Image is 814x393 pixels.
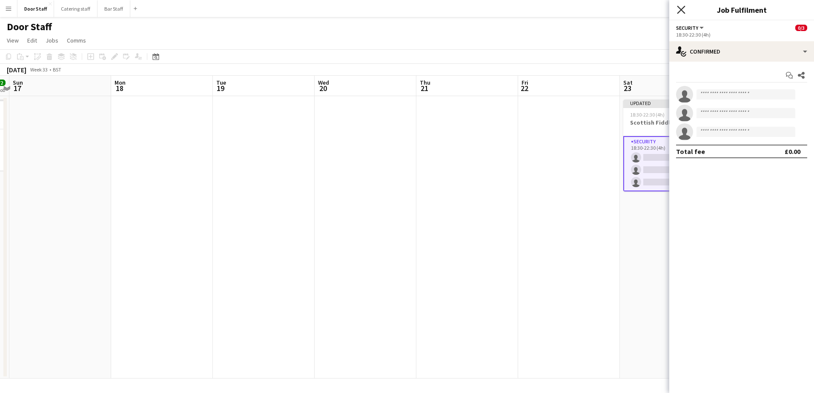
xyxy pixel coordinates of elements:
[785,147,800,156] div: £0.00
[520,83,528,93] span: 22
[522,79,528,86] span: Fri
[623,136,719,191] app-card-role: Security2A0/318:30-22:30 (4h)
[27,37,37,44] span: Edit
[669,41,814,62] div: Confirmed
[795,25,807,31] span: 0/3
[11,83,23,93] span: 17
[7,65,26,74] div: [DATE]
[17,0,54,17] button: Door Staff
[676,147,705,156] div: Total fee
[676,31,807,38] div: 18:30-22:30 (4h)
[418,83,430,93] span: 21
[215,83,226,93] span: 19
[53,66,61,73] div: BST
[676,25,698,31] span: Security
[13,79,23,86] span: Sun
[623,100,719,191] app-job-card: Updated18:30-22:30 (4h)0/3Scottish Fiddle Orchestra1 RoleSecurity2A0/318:30-22:30 (4h)
[676,25,705,31] button: Security
[24,35,40,46] a: Edit
[7,37,19,44] span: View
[630,111,665,118] span: 18:30-22:30 (4h)
[623,79,633,86] span: Sat
[54,0,97,17] button: Catering staff
[623,119,719,126] h3: Scottish Fiddle Orchestra
[622,83,633,93] span: 23
[115,79,126,86] span: Mon
[46,37,58,44] span: Jobs
[623,100,719,106] div: Updated
[97,0,130,17] button: Bar Staff
[113,83,126,93] span: 18
[67,37,86,44] span: Comms
[63,35,89,46] a: Comms
[317,83,329,93] span: 20
[42,35,62,46] a: Jobs
[28,66,49,73] span: Week 33
[3,35,22,46] a: View
[7,20,52,33] h1: Door Staff
[669,4,814,15] h3: Job Fulfilment
[216,79,226,86] span: Tue
[318,79,329,86] span: Wed
[420,79,430,86] span: Thu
